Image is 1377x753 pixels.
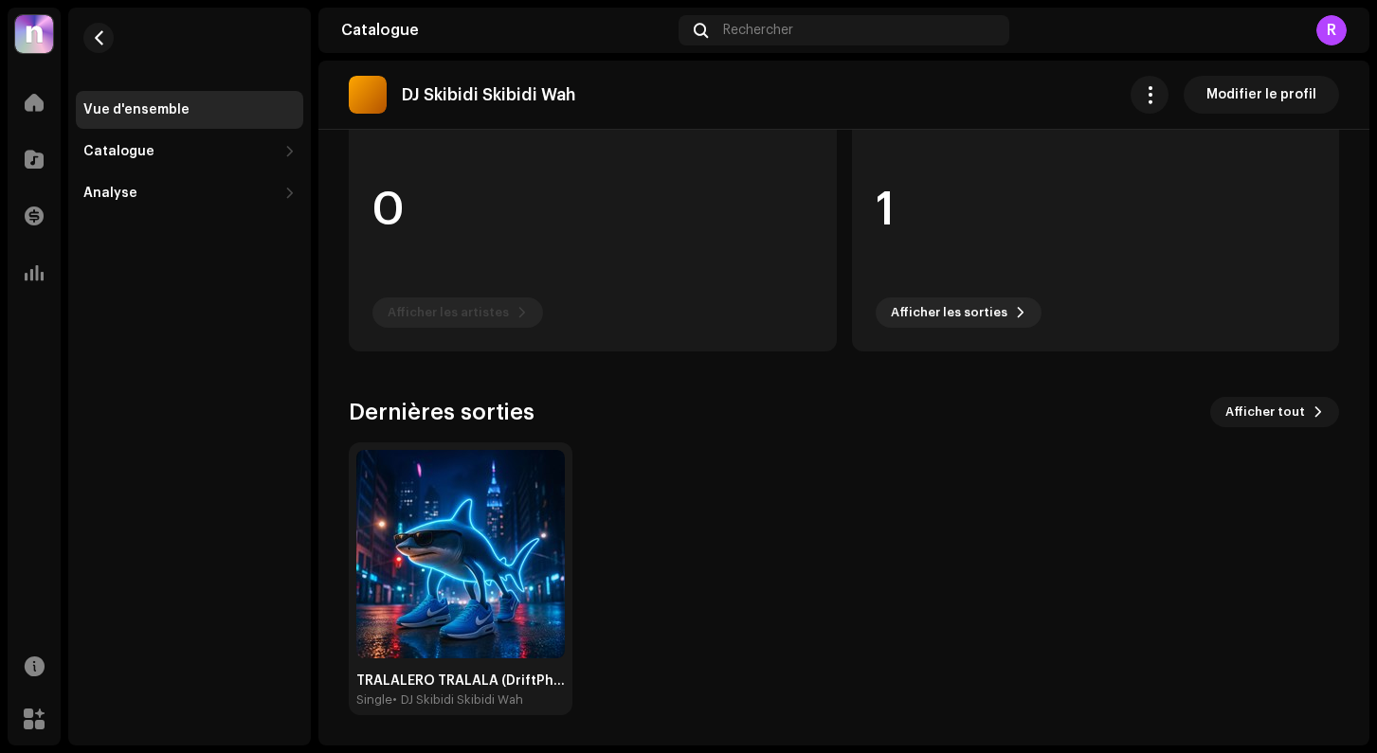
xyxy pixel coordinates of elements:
div: • DJ Skibidi Skibidi Wah [392,692,523,708]
button: Afficher tout [1210,397,1339,427]
re-m-nav-item: Vue d'ensemble [76,91,303,129]
img: 39a81664-4ced-4598-a294-0293f18f6a76 [15,15,53,53]
img: 955ed3e6-d2da-4f53-8693-27a99ef52524 [356,450,565,658]
re-m-nav-dropdown: Catalogue [76,133,303,170]
div: Single [356,692,392,708]
div: Analyse [83,186,137,201]
span: Rechercher [723,23,793,38]
div: TRALALERO TRALALA (DriftPhonks) [356,673,565,689]
p: DJ Skibidi Skibidi Wah [402,85,575,105]
span: Modifier le profil [1206,76,1316,114]
div: R [1316,15,1347,45]
div: Catalogue [341,23,671,38]
span: Afficher tout [1225,393,1305,431]
div: Catalogue [83,144,154,159]
re-o-card-data: Nbre de sorties [852,84,1340,351]
span: Afficher les sorties [891,294,1007,332]
button: Modifier le profil [1184,76,1339,114]
div: Vue d'ensemble [83,102,190,117]
re-m-nav-dropdown: Analyse [76,174,303,212]
h3: Dernières sorties [349,397,534,427]
button: Afficher les sorties [876,297,1042,328]
re-o-card-data: Nbre d'artistes [349,84,837,351]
